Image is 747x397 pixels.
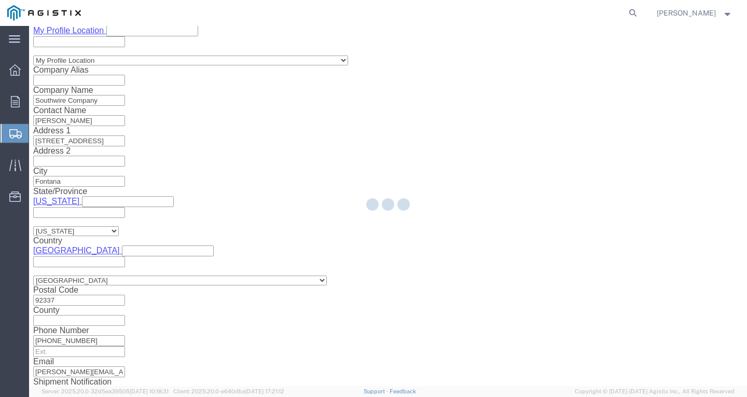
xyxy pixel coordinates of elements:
a: Feedback [390,388,416,394]
span: Server: 2025.20.0-32d5ea39505 [41,388,169,394]
span: Chris Sosa [657,7,716,19]
a: Support [364,388,390,394]
span: Client: 2025.20.0-e640dba [173,388,284,394]
img: logo [7,5,81,21]
span: [DATE] 10:18:31 [130,388,169,394]
span: Copyright © [DATE]-[DATE] Agistix Inc., All Rights Reserved [575,387,735,396]
button: [PERSON_NAME] [656,7,733,19]
span: [DATE] 17:21:12 [245,388,284,394]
